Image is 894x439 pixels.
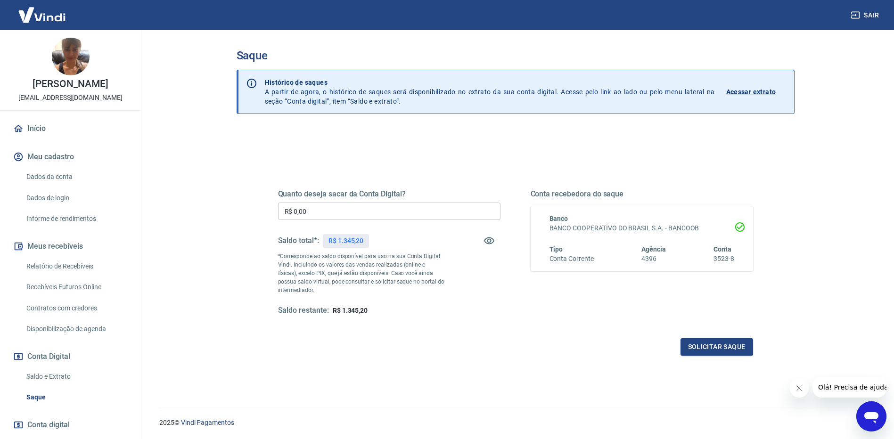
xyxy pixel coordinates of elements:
[23,277,130,297] a: Recebíveis Futuros Online
[550,223,734,233] h6: BANCO COOPERATIVO DO BRASIL S.A. - BANCOOB
[237,49,795,62] h3: Saque
[278,306,329,316] h5: Saldo restante:
[641,254,666,264] h6: 4396
[333,307,368,314] span: R$ 1.345,20
[11,146,130,167] button: Meu cadastro
[726,87,776,97] p: Acessar extrato
[265,78,715,87] p: Histórico de saques
[550,245,563,253] span: Tipo
[23,388,130,407] a: Saque
[278,189,500,199] h5: Quanto deseja sacar da Conta Digital?
[23,367,130,386] a: Saldo e Extrato
[265,78,715,106] p: A partir de agora, o histórico de saques será disponibilizado no extrato da sua conta digital. Ac...
[18,93,123,103] p: [EMAIL_ADDRESS][DOMAIN_NAME]
[23,319,130,339] a: Disponibilização de agenda
[328,236,363,246] p: R$ 1.345,20
[714,254,734,264] h6: 3523-8
[790,379,809,398] iframe: Fechar mensagem
[11,236,130,257] button: Meus recebíveis
[856,401,886,431] iframe: Botão para abrir a janela de mensagens
[849,7,883,24] button: Sair
[11,0,73,29] img: Vindi
[23,188,130,208] a: Dados de login
[159,418,871,428] p: 2025 ©
[550,254,594,264] h6: Conta Corrente
[726,78,787,106] a: Acessar extrato
[278,252,445,294] p: *Corresponde ao saldo disponível para uso na sua Conta Digital Vindi. Incluindo os valores das ve...
[681,338,753,356] button: Solicitar saque
[11,118,130,139] a: Início
[531,189,753,199] h5: Conta recebedora do saque
[33,79,108,89] p: [PERSON_NAME]
[641,245,666,253] span: Agência
[11,415,130,435] a: Conta digital
[23,167,130,187] a: Dados da conta
[23,209,130,228] a: Informe de rendimentos
[23,257,130,276] a: Relatório de Recebíveis
[550,215,568,222] span: Banco
[23,299,130,318] a: Contratos com credores
[27,418,70,431] span: Conta digital
[6,7,79,14] span: Olá! Precisa de ajuda?
[52,38,90,75] img: a8bbd614-93eb-4a6f-948f-d1476001f0a4.jpeg
[181,419,234,426] a: Vindi Pagamentos
[278,236,319,245] h5: Saldo total*:
[812,377,886,398] iframe: Mensagem da empresa
[11,346,130,367] button: Conta Digital
[714,245,731,253] span: Conta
